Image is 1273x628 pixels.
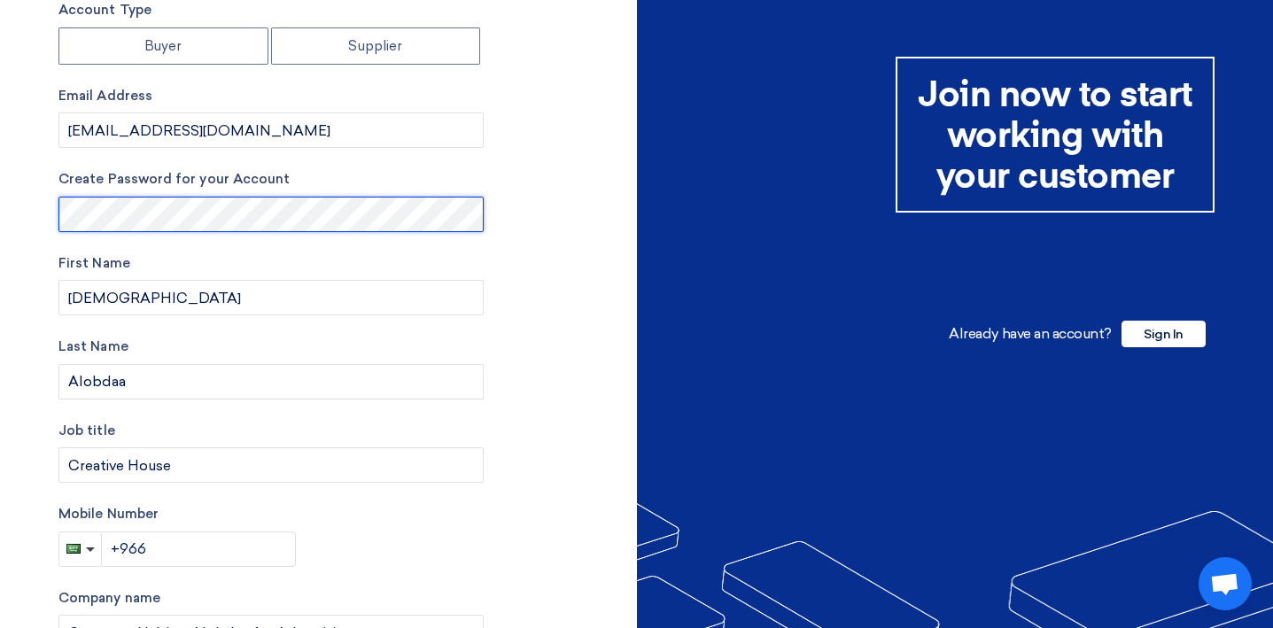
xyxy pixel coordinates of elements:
[58,447,484,483] input: Enter your job title...
[58,588,484,609] label: Company name
[58,280,484,315] input: Enter your first name...
[58,421,484,441] label: Job title
[58,364,484,399] input: Last Name...
[58,337,484,357] label: Last Name
[949,325,1111,342] span: Already have an account?
[1122,321,1206,347] span: Sign In
[58,86,484,106] label: Email Address
[896,57,1215,213] div: Join now to start working with your customer
[1122,325,1206,342] a: Sign In
[58,27,268,65] label: Buyer
[271,27,481,65] label: Supplier
[1199,557,1252,610] a: Open chat
[58,169,484,190] label: Create Password for your Account
[58,504,484,524] label: Mobile Number
[58,112,484,148] input: Enter your business email...
[58,253,484,274] label: First Name
[102,531,296,567] input: Enter phone number...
